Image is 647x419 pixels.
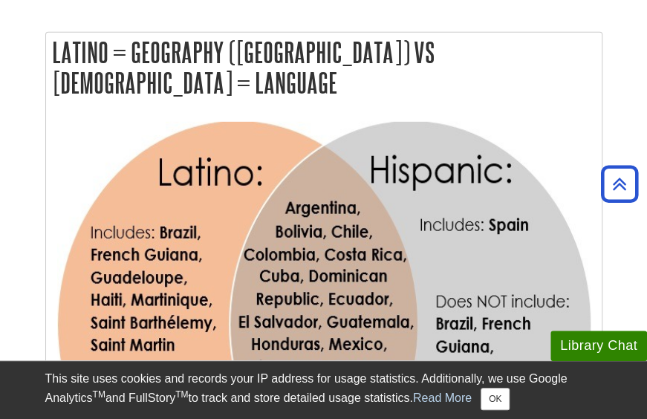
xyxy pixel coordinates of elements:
button: Close [481,388,510,410]
div: This site uses cookies and records your IP address for usage statistics. Additionally, we use Goo... [45,370,602,410]
a: Back to Top [596,174,643,194]
button: Library Chat [550,331,647,361]
a: Read More [413,392,472,404]
sup: TM [175,389,188,400]
h2: Latino = Geography ([GEOGRAPHIC_DATA]) vs [DEMOGRAPHIC_DATA] = Language [46,33,602,103]
sup: TM [93,389,105,400]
